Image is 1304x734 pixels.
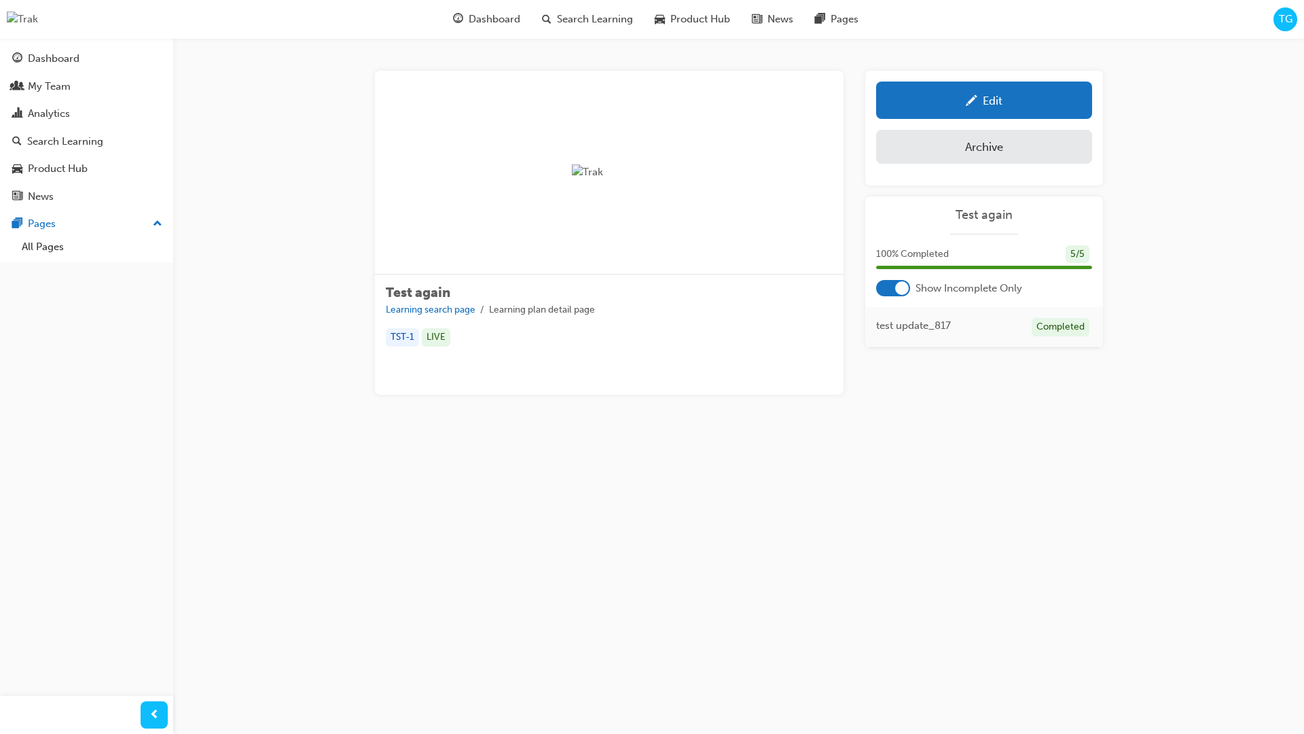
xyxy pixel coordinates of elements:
span: prev-icon [149,707,160,724]
img: Trak [7,12,38,27]
a: news-iconNews [741,5,804,33]
a: My Team [5,74,168,99]
span: Product Hub [670,12,730,27]
span: News [767,12,793,27]
span: 100 % Completed [876,247,949,262]
li: Learning plan detail page [489,302,595,318]
button: Pages [5,211,168,237]
a: car-iconProduct Hub [644,5,741,33]
button: DashboardMy TeamAnalyticsSearch LearningProduct HubNews [5,43,168,211]
span: pencil-icon [966,95,977,109]
span: Pages [831,12,858,27]
span: Test again [386,285,450,300]
span: car-icon [655,11,665,28]
span: news-icon [752,11,762,28]
span: car-icon [12,163,22,175]
span: Dashboard [469,12,520,27]
span: TG [1279,12,1292,27]
span: people-icon [12,81,22,93]
span: Search Learning [557,12,633,27]
div: LIVE [422,328,450,347]
span: search-icon [542,11,551,28]
a: Analytics [5,101,168,126]
div: Search Learning [27,134,103,150]
a: guage-iconDashboard [442,5,531,33]
button: TG [1273,7,1297,31]
span: Show Incomplete Only [916,281,1022,296]
a: Product Hub [5,156,168,181]
a: News [5,184,168,209]
span: chart-icon [12,108,22,120]
span: guage-icon [12,53,22,65]
a: pages-iconPages [804,5,869,33]
div: Dashboard [28,51,79,67]
div: News [28,189,54,205]
div: My Team [28,79,71,94]
button: Archive [876,130,1092,164]
a: All Pages [16,237,168,258]
a: search-iconSearch Learning [531,5,644,33]
span: test update_817 [876,318,951,334]
div: Analytics [28,106,70,122]
span: pages-icon [815,11,825,28]
a: Edit [876,82,1092,119]
div: Edit [983,94,1002,107]
span: pages-icon [12,218,22,230]
span: news-icon [12,191,22,203]
div: Pages [28,216,56,232]
span: search-icon [12,136,22,148]
a: Dashboard [5,46,168,71]
div: TST-1 [386,328,419,347]
div: Completed [1032,318,1089,336]
div: Product Hub [28,161,88,177]
a: Search Learning [5,129,168,154]
span: guage-icon [453,11,463,28]
a: Learning search page [386,304,475,315]
span: up-icon [153,215,162,233]
div: Archive [965,140,1003,154]
a: Test again [876,207,1092,223]
img: Trak [572,164,647,180]
div: 5 / 5 [1066,245,1089,264]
